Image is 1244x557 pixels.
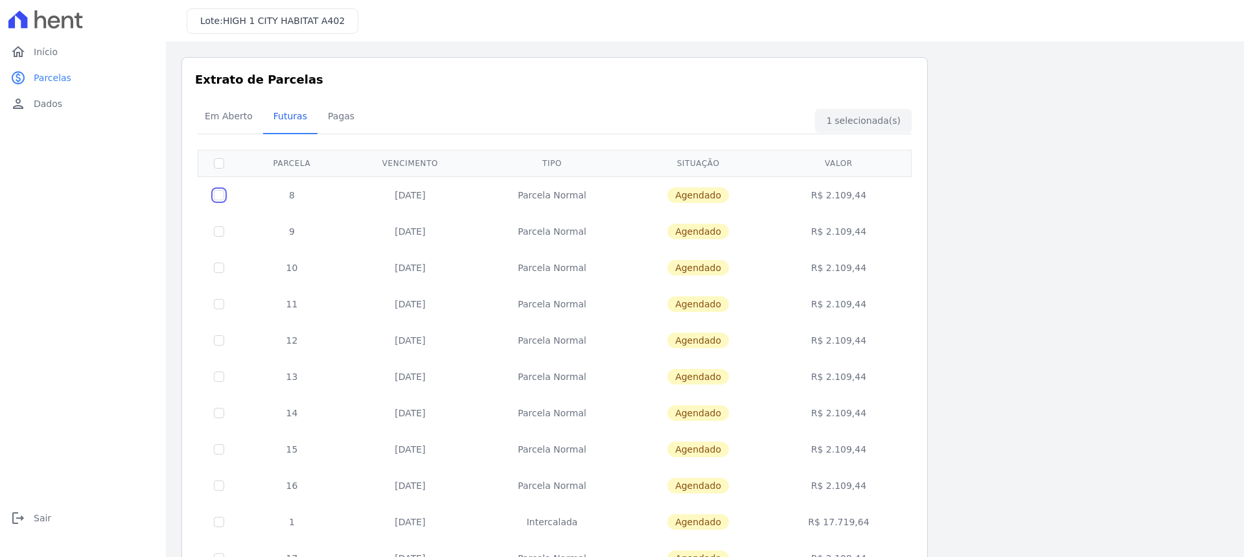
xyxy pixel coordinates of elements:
th: Vencimento [344,150,476,176]
td: [DATE] [344,504,476,540]
span: Agendado [667,369,729,385]
span: Sair [34,512,51,525]
span: Início [34,45,58,58]
span: Agendado [667,187,729,203]
td: R$ 2.109,44 [768,176,908,213]
td: Parcela Normal [476,395,628,431]
td: [DATE] [344,395,476,431]
th: Parcela [240,150,344,176]
th: Situação [628,150,768,176]
span: Futuras [266,103,315,129]
span: Agendado [667,514,729,530]
td: [DATE] [344,250,476,286]
span: Parcelas [34,71,71,84]
span: Agendado [667,333,729,348]
span: Agendado [667,442,729,457]
td: Intercalada [476,504,628,540]
td: R$ 2.109,44 [768,431,908,468]
td: R$ 2.109,44 [768,395,908,431]
i: paid [10,70,26,86]
td: R$ 2.109,44 [768,213,908,250]
td: [DATE] [344,322,476,359]
td: Parcela Normal [476,286,628,322]
span: HIGH 1 CITY HABITAT A402 [223,16,345,26]
td: 1 [240,504,344,540]
td: [DATE] [344,176,476,213]
a: homeInício [5,39,161,65]
td: [DATE] [344,431,476,468]
td: 8 [240,176,344,213]
a: logoutSair [5,505,161,531]
td: 14 [240,395,344,431]
td: 12 [240,322,344,359]
td: Parcela Normal [476,176,628,213]
span: Agendado [667,405,729,421]
h3: Extrato de Parcelas [195,71,914,88]
a: Em Aberto [194,101,263,134]
td: R$ 2.109,44 [768,322,908,359]
td: 9 [240,213,344,250]
td: Parcela Normal [476,431,628,468]
td: R$ 2.109,44 [768,286,908,322]
a: Pagas [317,101,365,134]
td: 15 [240,431,344,468]
td: 11 [240,286,344,322]
td: Parcela Normal [476,359,628,395]
span: Dados [34,97,62,110]
td: [DATE] [344,359,476,395]
h3: Lote: [200,14,345,28]
a: paidParcelas [5,65,161,91]
td: [DATE] [344,286,476,322]
td: Parcela Normal [476,468,628,504]
span: Pagas [320,103,362,129]
td: Parcela Normal [476,250,628,286]
td: 16 [240,468,344,504]
span: Agendado [667,260,729,276]
span: Agendado [667,224,729,239]
span: Agendado [667,296,729,312]
td: [DATE] [344,213,476,250]
td: Parcela Normal [476,322,628,359]
a: Futuras [263,101,317,134]
a: personDados [5,91,161,117]
td: R$ 17.719,64 [768,504,908,540]
th: Valor [768,150,908,176]
th: Tipo [476,150,628,176]
td: 10 [240,250,344,286]
td: Parcela Normal [476,213,628,250]
span: Em Aberto [197,103,260,129]
td: R$ 2.109,44 [768,250,908,286]
i: home [10,44,26,60]
td: R$ 2.109,44 [768,468,908,504]
td: [DATE] [344,468,476,504]
td: 13 [240,359,344,395]
span: Agendado [667,478,729,493]
i: logout [10,510,26,526]
td: R$ 2.109,44 [768,359,908,395]
i: person [10,96,26,112]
